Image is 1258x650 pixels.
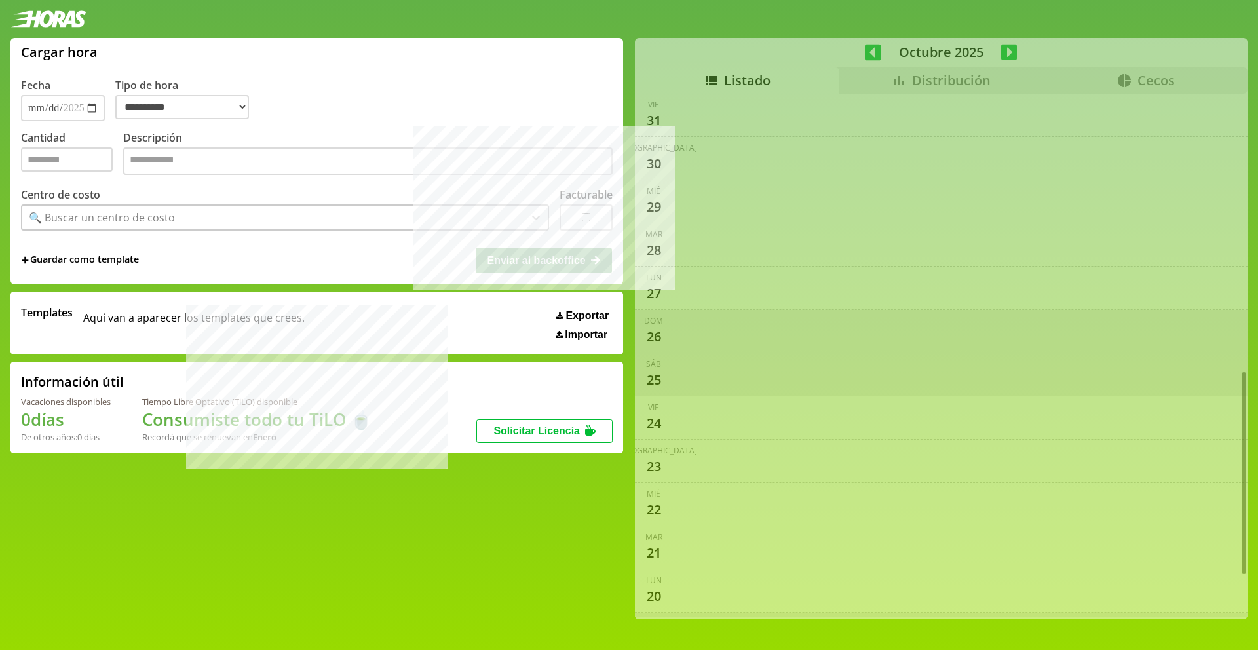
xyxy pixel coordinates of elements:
[21,373,124,391] h2: Información útil
[21,431,111,443] div: De otros años: 0 días
[565,329,607,341] span: Importar
[115,78,259,121] label: Tipo de hora
[29,210,175,225] div: 🔍 Buscar un centro de costo
[21,78,50,92] label: Fecha
[21,396,111,408] div: Vacaciones disponibles
[21,253,29,267] span: +
[253,431,276,443] b: Enero
[115,95,249,119] select: Tipo de hora
[21,147,113,172] input: Cantidad
[493,425,580,436] span: Solicitar Licencia
[476,419,613,443] button: Solicitar Licencia
[142,408,372,431] h1: Consumiste todo tu TiLO 🍵
[565,310,609,322] span: Exportar
[21,130,123,178] label: Cantidad
[21,43,98,61] h1: Cargar hora
[123,147,613,175] textarea: Descripción
[142,396,372,408] div: Tiempo Libre Optativo (TiLO) disponible
[142,431,372,443] div: Recordá que se renuevan en
[21,305,73,320] span: Templates
[552,309,613,322] button: Exportar
[21,253,139,267] span: +Guardar como template
[10,10,86,28] img: logotipo
[83,305,305,341] span: Aqui van a aparecer los templates que crees.
[21,408,111,431] h1: 0 días
[123,130,613,178] label: Descripción
[560,187,613,202] label: Facturable
[21,187,100,202] label: Centro de costo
